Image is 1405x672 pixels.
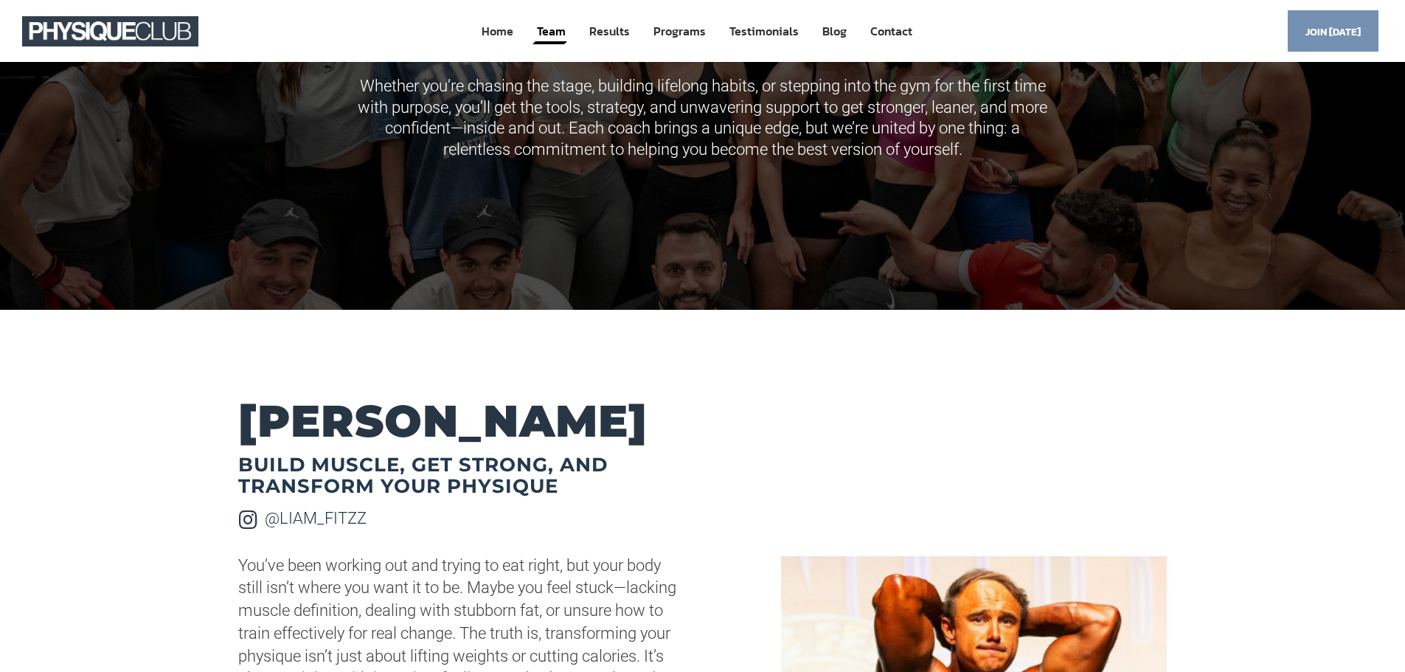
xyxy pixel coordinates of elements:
a: Team [535,18,567,45]
a: Results [588,18,631,45]
span: Join [DATE] [1305,18,1361,46]
a: Home [480,18,515,45]
a: Blog [821,18,848,45]
a: Contact [869,18,914,45]
h2: Build Muscle, Get Strong, and Transform Your Physique [238,454,660,496]
h2: [PERSON_NAME] [238,402,684,440]
a: @LIAM_FITZZ [265,509,367,527]
a: Testimonials [728,18,800,45]
p: Whether you’re chasing the stage, building lifelong habits, or stepping into the gym for the firs... [356,76,1048,160]
a: Join [DATE] [1288,10,1378,51]
a: Programs [652,18,707,45]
